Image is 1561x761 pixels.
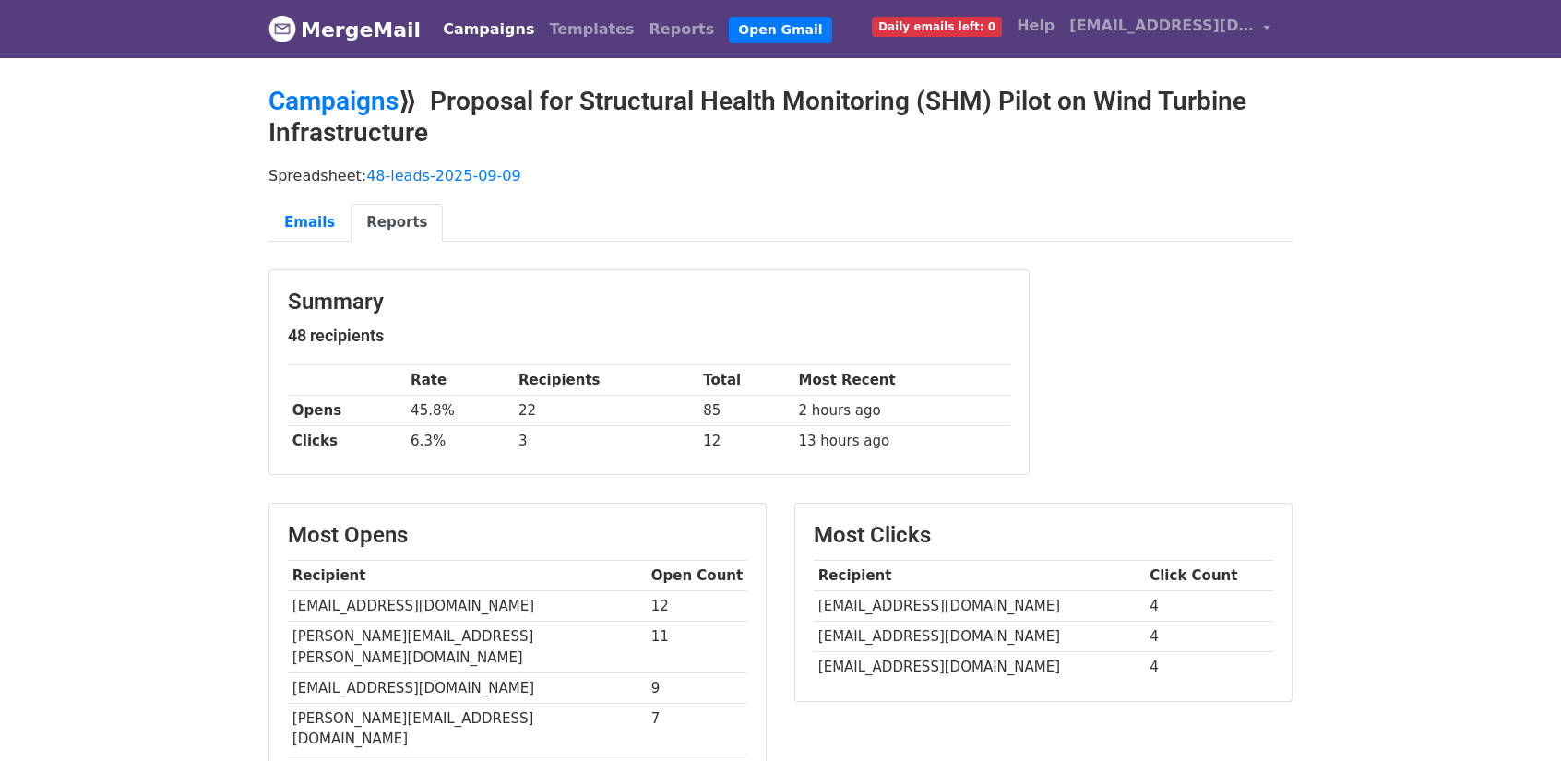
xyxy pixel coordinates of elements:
td: 7 [647,704,747,755]
td: [EMAIL_ADDRESS][DOMAIN_NAME] [288,591,647,622]
td: 45.8% [406,396,514,426]
th: Most Recent [794,365,1010,396]
td: 6.3% [406,426,514,457]
td: 2 hours ago [794,396,1010,426]
td: 4 [1145,622,1273,652]
span: Daily emails left: 0 [872,17,1002,37]
th: Recipients [514,365,698,396]
th: Open Count [647,561,747,591]
h3: Summary [288,289,1010,315]
a: Templates [542,11,641,48]
a: Campaigns [268,86,399,116]
td: 4 [1145,652,1273,683]
td: 12 [647,591,747,622]
td: [EMAIL_ADDRESS][DOMAIN_NAME] [814,652,1145,683]
a: Daily emails left: 0 [864,7,1009,44]
th: Rate [406,365,514,396]
td: [EMAIL_ADDRESS][DOMAIN_NAME] [814,622,1145,652]
td: 4 [1145,591,1273,622]
a: Emails [268,204,351,242]
th: Click Count [1145,561,1273,591]
th: Opens [288,396,406,426]
th: Recipient [288,561,647,591]
span: [EMAIL_ADDRESS][DOMAIN_NAME] [1069,15,1254,37]
td: [PERSON_NAME][EMAIL_ADDRESS][PERSON_NAME][DOMAIN_NAME] [288,622,647,673]
td: [EMAIL_ADDRESS][DOMAIN_NAME] [814,591,1145,622]
td: 11 [647,622,747,673]
th: Clicks [288,426,406,457]
td: [PERSON_NAME][EMAIL_ADDRESS][DOMAIN_NAME] [288,704,647,755]
td: 3 [514,426,698,457]
td: 9 [647,672,747,703]
a: Reports [642,11,722,48]
td: 13 hours ago [794,426,1010,457]
td: [EMAIL_ADDRESS][DOMAIN_NAME] [288,672,647,703]
img: MergeMail logo [268,15,296,42]
p: Spreadsheet: [268,166,1293,185]
a: Campaigns [435,11,542,48]
h5: 48 recipients [288,326,1010,346]
th: Recipient [814,561,1145,591]
a: Open Gmail [729,17,831,43]
th: Total [698,365,793,396]
a: Reports [351,204,443,242]
h3: Most Clicks [814,522,1273,549]
td: 12 [698,426,793,457]
a: 48-leads-2025-09-09 [366,167,520,184]
td: 85 [698,396,793,426]
a: Help [1009,7,1062,44]
h3: Most Opens [288,522,747,549]
a: MergeMail [268,10,421,49]
td: 22 [514,396,698,426]
a: [EMAIL_ADDRESS][DOMAIN_NAME] [1062,7,1278,51]
h2: ⟫ Proposal for Structural Health Monitoring (SHM) Pilot on Wind Turbine Infrastructure [268,86,1293,148]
